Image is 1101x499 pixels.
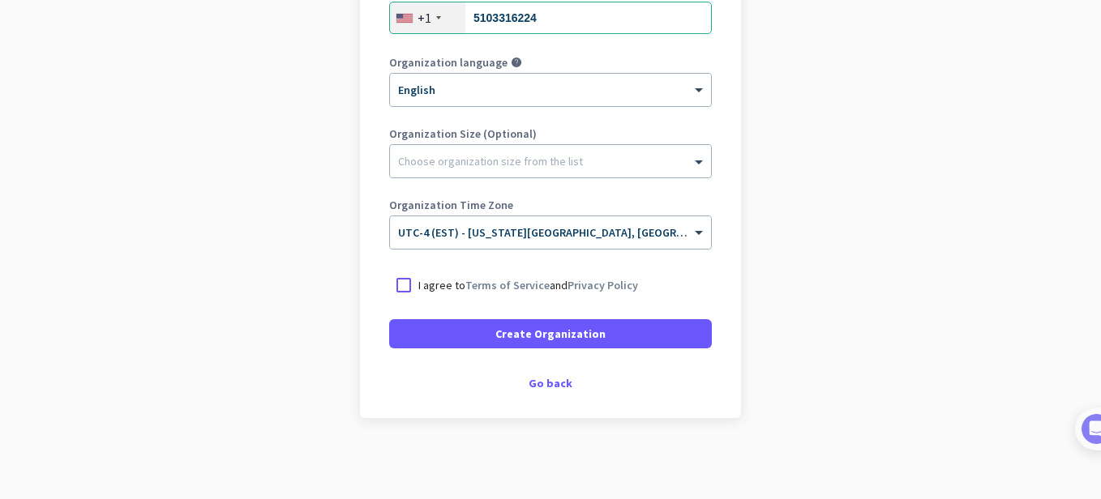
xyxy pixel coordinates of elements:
[495,326,606,342] span: Create Organization
[511,57,522,68] i: help
[465,278,550,292] a: Terms of Service
[389,128,712,139] label: Organization Size (Optional)
[568,278,638,292] a: Privacy Policy
[389,377,712,389] div: Go back
[389,199,712,211] label: Organization Time Zone
[389,2,712,34] input: 201-555-0123
[418,10,431,26] div: +1
[418,277,638,293] p: I agree to and
[389,57,508,68] label: Organization language
[389,319,712,348] button: Create Organization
